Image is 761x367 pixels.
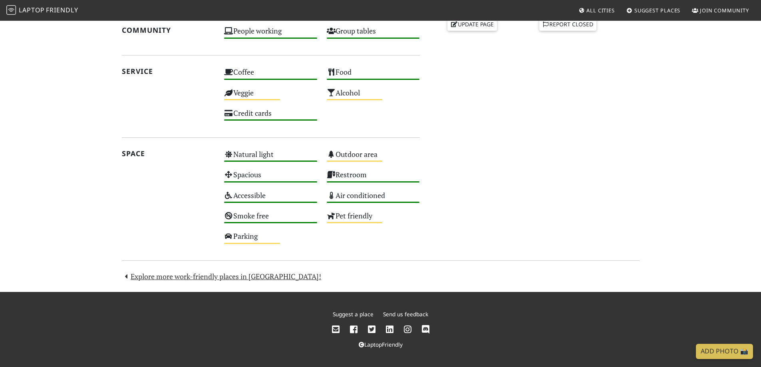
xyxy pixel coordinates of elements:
span: Suggest Places [634,7,681,14]
span: All Cities [586,7,615,14]
a: Suggest Places [623,3,684,18]
div: Credit cards [219,107,322,127]
div: Coffee [219,65,322,86]
div: Spacious [219,168,322,188]
div: Food [322,65,425,86]
a: LaptopFriendly [359,341,403,348]
img: LaptopFriendly [6,5,16,15]
a: LaptopFriendly LaptopFriendly [6,4,78,18]
div: People working [219,24,322,45]
a: Suggest a place [333,310,374,318]
span: Laptop [19,6,45,14]
div: Alcohol [322,86,425,107]
div: Pet friendly [322,209,425,230]
h2: Community [122,26,215,34]
span: Friendly [46,6,78,14]
a: Report closed [539,18,597,30]
a: Join Community [689,3,752,18]
span: Join Community [700,7,749,14]
h2: Service [122,67,215,75]
div: Veggie [219,86,322,107]
a: Send us feedback [383,310,428,318]
div: Air conditioned [322,189,425,209]
a: All Cities [575,3,618,18]
h2: Space [122,149,215,158]
a: Update page [447,18,497,30]
div: Smoke free [219,209,322,230]
div: Parking [219,230,322,250]
div: Accessible [219,189,322,209]
div: Outdoor area [322,148,425,168]
div: Natural light [219,148,322,168]
a: Explore more work-friendly places in [GEOGRAPHIC_DATA]! [122,272,322,281]
div: Restroom [322,168,425,188]
div: Group tables [322,24,425,45]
